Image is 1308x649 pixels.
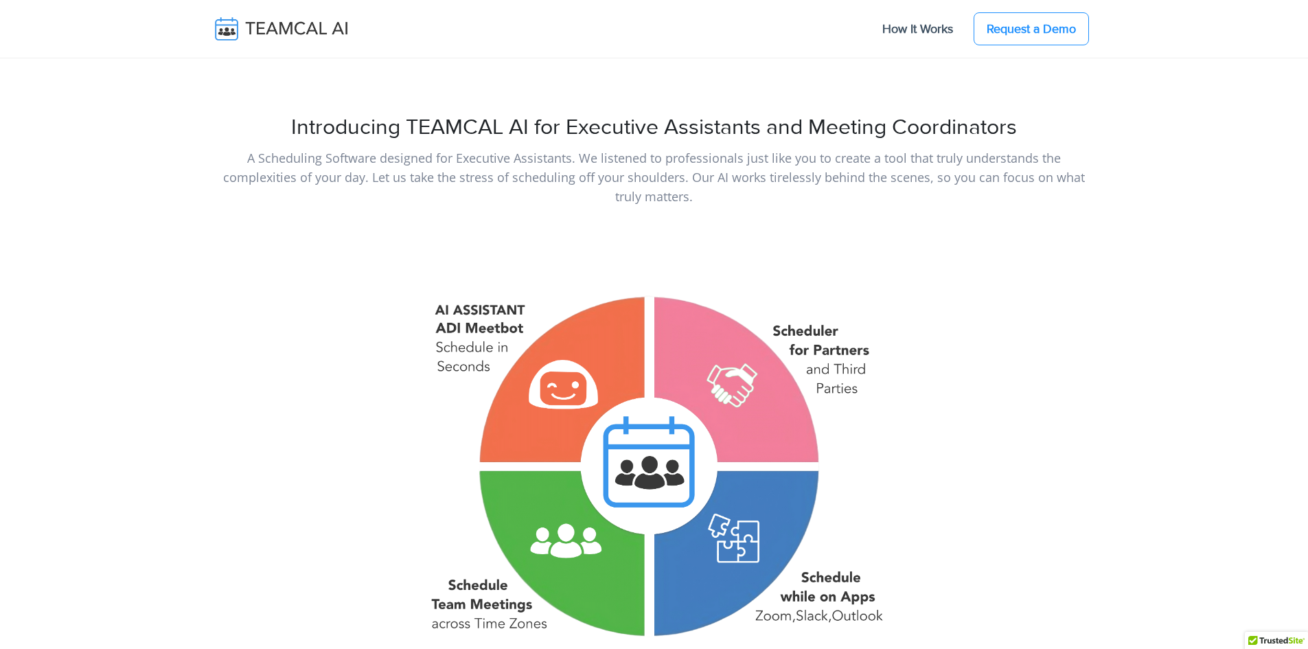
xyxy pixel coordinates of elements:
p: A Scheduling Software designed for Executive Assistants. We listened to professionals just like y... [209,148,1099,206]
a: How It Works [869,14,967,43]
a: Request a Demo [974,12,1089,45]
h2: Introducing TEAMCAL AI for Executive Assistants and Meeting Coordinators [209,115,1099,141]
